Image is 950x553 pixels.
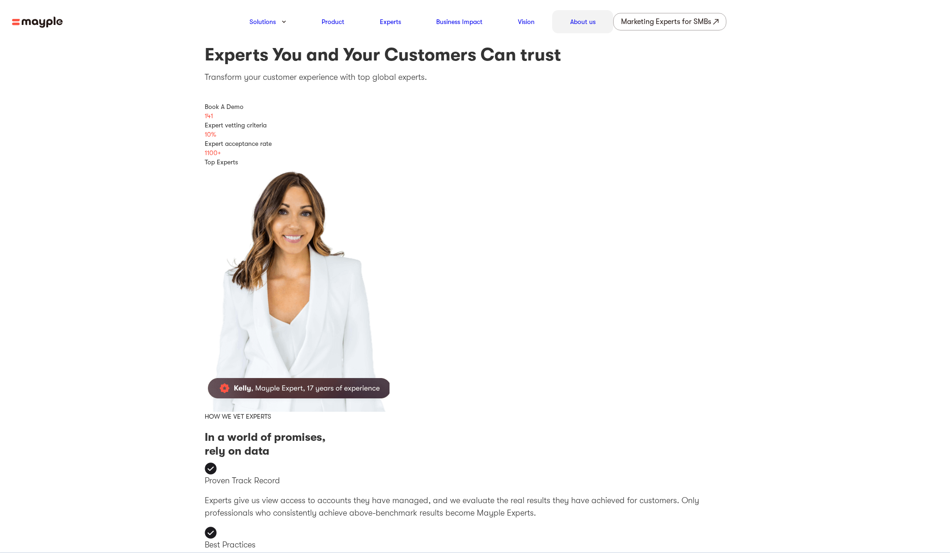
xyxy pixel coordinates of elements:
[205,139,745,148] div: Expert acceptance rate
[12,17,63,28] img: mayple-logo
[205,412,745,421] div: HOW WE VET EXPERTS
[205,71,745,84] p: Transform your customer experience with top global experts.
[380,16,401,27] a: Experts
[205,157,745,167] div: Top Experts
[205,475,745,487] p: Proven Track Record
[205,539,745,551] p: Best Practices
[205,430,745,458] h3: In a world of promises, rely on data
[570,16,596,27] a: About us
[205,494,745,519] p: Experts give us view access to accounts they have managed, and we evaluate the real results they ...
[205,111,745,120] div: 141
[205,102,745,111] div: Book A Demo
[250,16,276,27] a: Solutions
[282,20,286,23] img: arrow-down
[322,16,344,27] a: Product
[205,167,390,412] img: Mark Farias Mayple Expert
[205,148,745,157] div: 1100+
[205,120,745,130] div: Expert vetting criteria
[518,16,535,27] a: Vision
[621,15,711,28] div: Marketing Experts for SMBs
[436,16,482,27] a: Business Impact
[613,13,726,30] a: Marketing Experts for SMBs
[205,43,745,66] h1: Experts You and Your Customers Can trust
[205,130,745,139] div: 10%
